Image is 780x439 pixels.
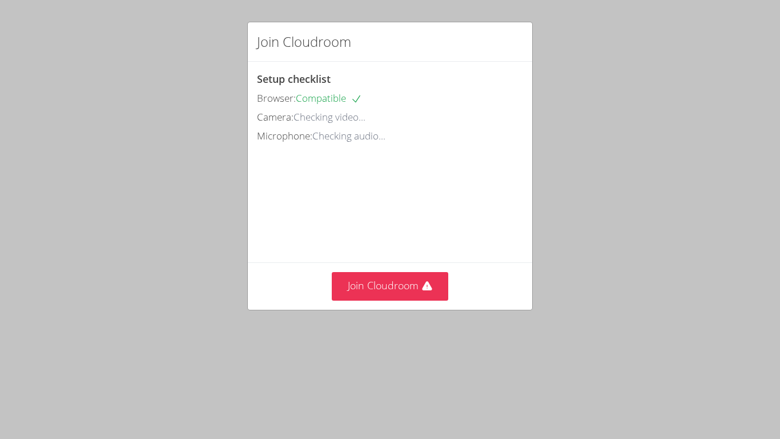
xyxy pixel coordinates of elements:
[257,110,293,123] span: Camera:
[257,72,331,86] span: Setup checklist
[293,110,365,123] span: Checking video...
[296,91,362,105] span: Compatible
[332,272,449,300] button: Join Cloudroom
[257,129,312,142] span: Microphone:
[257,31,351,52] h2: Join Cloudroom
[257,91,296,105] span: Browser:
[312,129,385,142] span: Checking audio...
